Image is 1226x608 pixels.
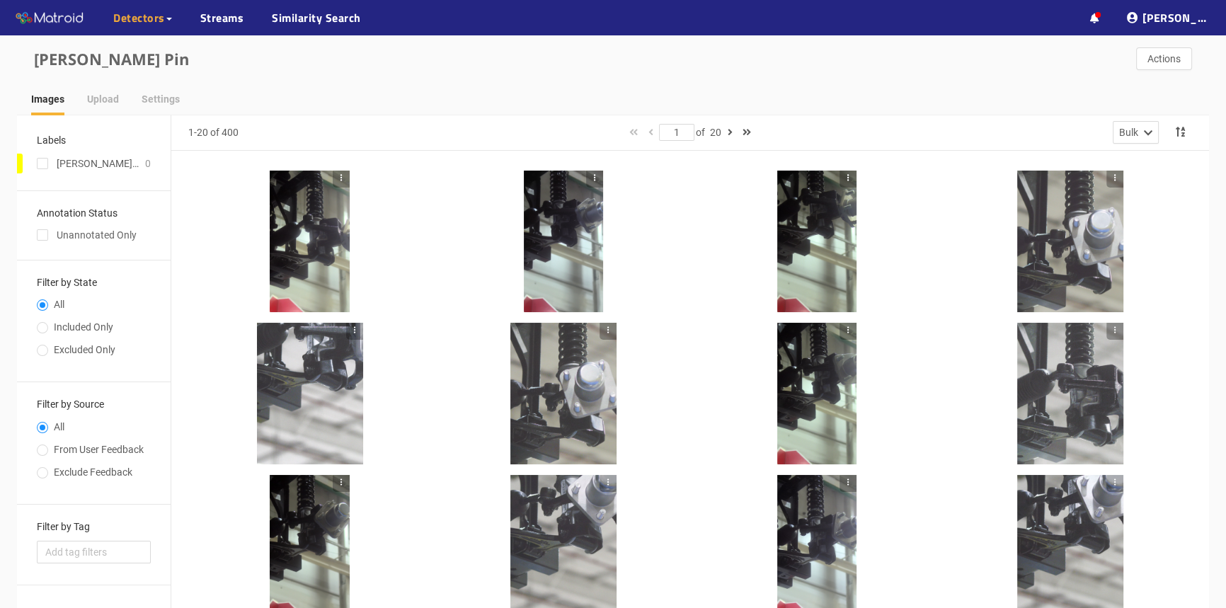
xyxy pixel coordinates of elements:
[48,344,121,355] span: Excluded Only
[48,466,138,478] span: Exclude Feedback
[37,277,151,288] h3: Filter by State
[31,91,64,107] div: Images
[37,132,66,148] div: Labels
[145,156,151,171] div: 0
[37,227,151,243] div: Unannotated Only
[48,321,119,333] span: Included Only
[37,522,151,532] h3: Filter by Tag
[1147,51,1181,67] span: Actions
[188,125,239,140] div: 1-20 of 400
[113,9,165,26] span: Detectors
[1136,47,1192,70] button: Actions
[45,544,142,560] span: Add tag filters
[142,91,180,107] div: Settings
[34,47,613,71] div: [PERSON_NAME] Pin
[200,9,244,26] a: Streams
[87,91,119,107] div: Upload
[57,156,139,171] div: [PERSON_NAME] pin
[1113,121,1159,144] button: Bulk
[696,127,721,138] span: of 20
[48,421,70,432] span: All
[37,399,151,410] h3: Filter by Source
[48,299,70,310] span: All
[1119,125,1138,140] div: Bulk
[14,8,85,29] img: Matroid logo
[272,9,361,26] a: Similarity Search
[37,208,151,219] h3: Annotation Status
[48,444,149,455] span: From User Feedback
